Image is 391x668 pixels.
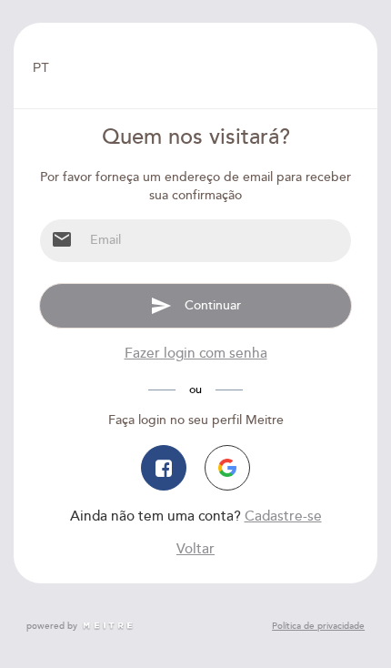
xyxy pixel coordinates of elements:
[218,459,236,477] img: icon-google.png
[175,382,216,397] span: ou
[84,219,351,262] input: Email
[185,298,241,313] span: Continuar
[39,168,352,205] div: Por favor forneça um endereço de email para receber sua confirmação
[26,620,134,633] a: powered by
[39,283,352,329] button: send Continuar
[272,620,365,633] a: Política de privacidade
[125,344,267,364] button: Fazer login com senha
[26,620,77,633] span: powered by
[51,228,73,250] i: email
[70,508,241,525] span: Ainda não tem uma conta?
[82,622,134,631] img: MEITRE
[176,540,215,560] button: Voltar
[245,507,322,527] button: Cadastre-se
[150,295,172,317] i: send
[39,122,352,153] div: Quem nos visitará?
[39,411,352,430] div: Faça login no seu perfil Meitre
